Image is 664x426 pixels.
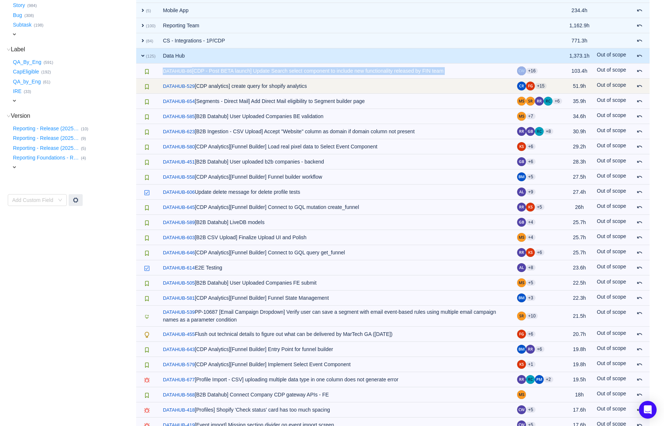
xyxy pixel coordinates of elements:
a: DATAHUB-418 [163,406,195,414]
a: DATAHUB-677 [163,376,195,384]
span: Out of scope [597,248,626,254]
td: [B2B Datahub] LiveDB models [159,215,513,230]
aui-badge: +6 [526,331,536,337]
span: expand [140,53,146,59]
a: DATAHUB-579 [163,361,195,368]
td: [B2B CSV Upload] Finalize Upload UI and Polish [159,230,513,245]
td: 22.5h [566,275,594,291]
img: FG [526,82,535,90]
small: (9) [81,136,86,141]
img: SR [526,97,535,106]
td: [B2B Ingestion - CSV Upload] Accept "Website" column as domain if domain column not present [159,124,513,139]
span: Out of scope [597,279,626,285]
a: DATAHUB-529 [163,83,195,90]
td: 51.9h [566,79,594,94]
td: E2E Testing [159,260,513,275]
img: 10315 [144,69,150,75]
small: (125) [146,54,155,58]
button: Bug [11,9,24,21]
td: 19.8h [566,342,594,357]
img: BM [517,172,526,181]
button: CapEligible [11,66,41,78]
img: KS [517,142,526,151]
aui-badge: +6 [535,346,544,352]
span: Out of scope [597,112,626,118]
img: MS [517,390,526,399]
img: RI [517,375,526,384]
span: expand [11,164,17,170]
img: KS [526,248,535,257]
td: 17.6h [566,402,594,418]
img: 10315 [144,281,150,286]
span: expand [140,38,146,44]
td: [CDP Analytics][Funnel Builder] Connect to GQL mutation create_funnel [159,200,513,215]
img: BM [517,293,526,302]
img: MS [517,278,526,287]
td: [CDP - Post BETA launch] Update Search select component to include new functionality released by ... [159,63,513,79]
a: DATAHUB-580 [163,143,195,151]
aui-badge: +6 [526,159,536,165]
td: PP-10687 [Email Campaign Dropdown] Verify user can save a segment with email event-based rules us... [159,306,513,327]
img: MS [517,233,526,242]
small: (4) [81,156,86,160]
td: [B2B Datahub] User uploaded b2b companies - backend [159,154,513,169]
aui-badge: +2 [544,377,553,382]
aui-badge: +6 [535,250,544,255]
td: 771.3h [566,33,594,48]
button: Reporting Foundations - R… [11,152,81,164]
img: 10318 [144,190,150,196]
a: DATAHUB-623 [163,128,195,135]
td: 27.5h [566,169,594,185]
small: (192) [41,70,51,74]
a: DATAHUB-539 [163,309,195,316]
img: KS [517,360,526,369]
small: (10) [81,127,88,131]
aui-badge: +15 [535,83,547,89]
img: 10322 [144,332,150,338]
td: [CDP Analytics][Funnel Builder] Entry Point for funnel builder [159,342,513,357]
td: 22.3h [566,291,594,306]
td: 1,373.1h [566,48,594,63]
td: 19.8h [566,357,594,372]
aui-badge: +6 [553,98,562,104]
td: [CDP analytics] create query for shopify analytics [159,79,513,94]
span: Out of scope [597,330,626,336]
span: Out of scope [597,158,626,164]
img: FG [517,330,526,339]
td: 103.4h [566,63,594,79]
aui-badge: +5 [526,174,536,180]
a: DATAHUB-646 [163,249,195,257]
img: MS [517,97,526,106]
aui-badge: +9 [526,189,536,195]
small: (591) [44,60,53,65]
td: [B2B Datahub] Connect Company CDP gateway APIs - FE [159,387,513,402]
img: RC [526,375,535,384]
small: (5) [146,8,151,13]
button: Reporting - Release (2025… [11,142,81,154]
a: DATAHUB-585 [163,113,195,120]
img: RI [535,97,544,106]
small: (33) [24,89,31,94]
span: Out of scope [597,406,626,412]
td: 27.4h [566,185,594,200]
td: [Profile Import - CSV] uploading multiple data type in one column does not generate error [159,372,513,387]
small: (984) [27,3,37,8]
td: 26h [566,200,594,215]
span: Out of scope [597,82,626,88]
img: GB [517,218,526,227]
img: RI [517,203,526,212]
span: Out of scope [597,127,626,133]
img: 10315 [144,296,150,302]
td: 28.3h [566,154,594,169]
a: DATAHUB-568 [163,391,195,399]
span: Out of scope [597,142,626,148]
a: DATAHUB-505 [163,279,195,287]
aui-badge: +5 [526,407,536,413]
span: Out of scope [597,375,626,381]
aui-badge: +8 [526,265,536,271]
h3: Version [11,112,135,120]
aui-badge: +8 [544,128,553,134]
span: Out of scope [597,203,626,209]
td: 1,162.9h [566,18,594,33]
td: 30.9h [566,124,594,139]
